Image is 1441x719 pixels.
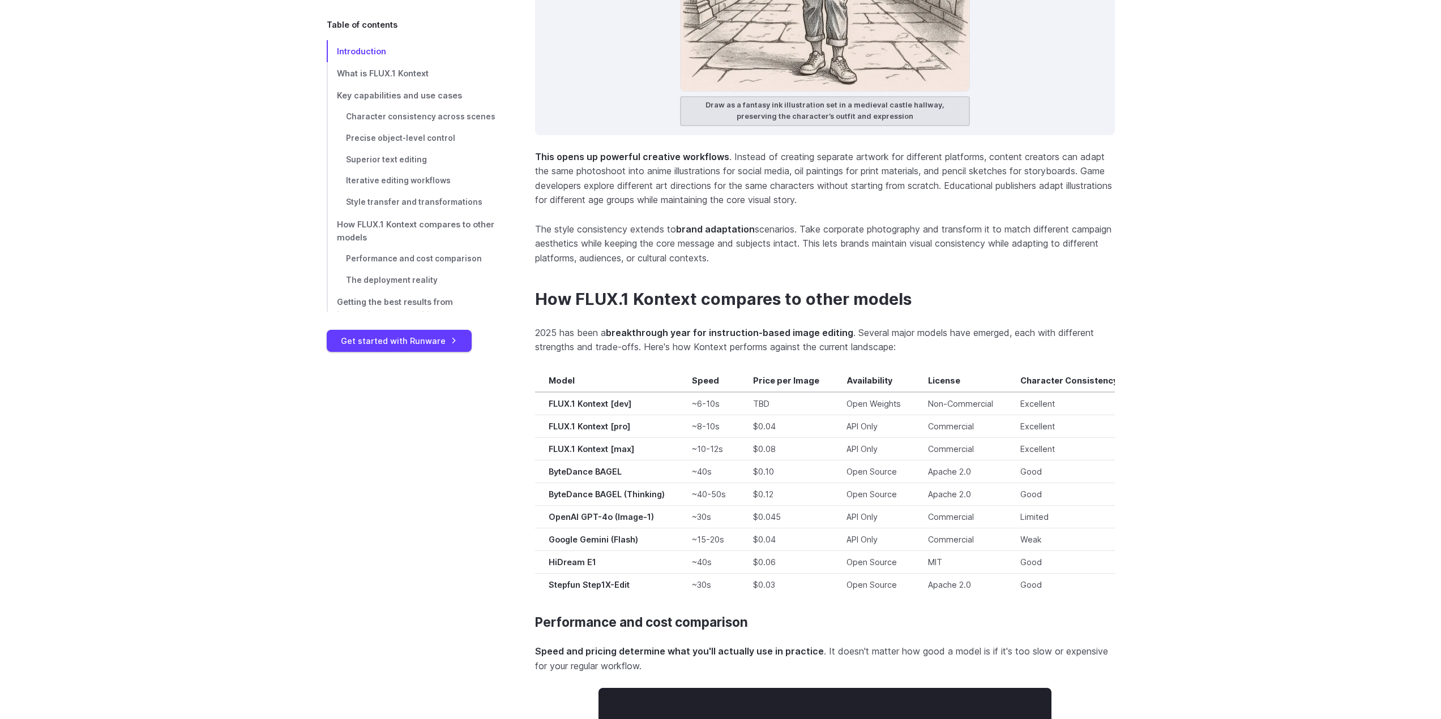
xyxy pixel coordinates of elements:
[914,550,1007,573] td: MIT
[535,326,1115,355] p: 2025 has been a . Several major models have emerged, each with different strengths and trade-offs...
[739,369,833,392] th: Price per Image
[833,392,914,415] td: Open Weights
[678,415,739,437] td: ~8-10s
[535,645,824,657] strong: Speed and pricing determine what you'll actually use in practice
[549,489,665,499] strong: ByteDance BAGEL (Thinking)
[549,512,654,522] strong: OpenAI GPT-4o (Image-1)
[346,197,482,206] span: Style transfer and transformations
[1007,437,1131,460] td: Excellent
[327,270,499,291] a: The deployment reality
[678,528,739,550] td: ~15-20s
[327,170,499,192] a: Iterative editing workflows
[346,254,482,263] span: Performance and cost comparison
[337,298,453,320] span: Getting the best results from instruction-based editing
[549,467,622,476] strong: ByteDance BAGEL
[833,550,914,573] td: Open Source
[549,535,638,544] strong: Google Gemini (Flash)
[1007,369,1131,392] th: Character Consistency
[327,84,499,106] a: Key capabilities and use cases
[327,248,499,270] a: Performance and cost comparison
[914,528,1007,550] td: Commercial
[346,275,438,285] span: The deployment reality
[327,106,499,128] a: Character consistency across scenes
[739,574,833,596] td: $0.03
[337,68,429,78] span: What is FLUX.1 Kontext
[327,330,472,352] a: Get started with Runware
[739,505,833,528] td: $0.045
[833,528,914,550] td: API Only
[535,290,912,309] a: How FLUX.1 Kontext compares to other models
[914,415,1007,437] td: Commercial
[678,369,739,392] th: Speed
[739,460,833,483] td: $0.10
[914,437,1007,460] td: Commercial
[327,18,397,31] span: Table of contents
[833,574,914,596] td: Open Source
[327,149,499,171] a: Superior text editing
[535,644,1115,673] p: . It doesn't matter how good a model is if it's too slow or expensive for your regular workflow.
[535,151,729,162] strong: This opens up powerful creative workflows
[739,550,833,573] td: $0.06
[327,192,499,213] a: Style transfer and transformations
[337,91,462,100] span: Key capabilities and use cases
[678,392,739,415] td: ~6-10s
[678,460,739,483] td: ~40s
[346,134,455,143] span: Precise object-level control
[337,46,386,56] span: Introduction
[914,369,1007,392] th: License
[914,392,1007,415] td: Non-Commercial
[739,392,833,415] td: TBD
[739,437,833,460] td: $0.08
[346,176,451,185] span: Iterative editing workflows
[914,574,1007,596] td: Apache 2.0
[327,213,499,248] a: How FLUX.1 Kontext compares to other models
[678,550,739,573] td: ~40s
[327,40,499,62] a: Introduction
[327,62,499,84] a: What is FLUX.1 Kontext
[914,460,1007,483] td: Apache 2.0
[549,580,630,589] strong: Stepfun Step1X-Edit
[676,223,755,235] strong: brand adaptation
[833,369,914,392] th: Availability
[1007,505,1131,528] td: Limited
[833,483,914,505] td: Open Source
[549,557,596,567] strong: HiDream E1
[535,615,748,630] a: Performance and cost comparison
[1007,483,1131,505] td: Good
[914,505,1007,528] td: Commercial
[346,155,427,164] span: Superior text editing
[337,219,494,242] span: How FLUX.1 Kontext compares to other models
[678,505,739,528] td: ~30s
[1007,528,1131,550] td: Weak
[346,112,495,121] span: Character consistency across scenes
[833,460,914,483] td: Open Source
[739,415,833,437] td: $0.04
[535,222,1115,266] p: The style consistency extends to scenarios. Take corporate photography and transform it to match ...
[549,399,631,408] strong: FLUX.1 Kontext [dev]
[606,327,853,338] strong: breakthrough year for instruction-based image editing
[680,96,970,126] figcaption: Draw as a fantasy ink illustration set in a medieval castle hallway, preserving the character’s o...
[327,291,499,326] a: Getting the best results from instruction-based editing
[833,415,914,437] td: API Only
[535,150,1115,208] p: . Instead of creating separate artwork for different platforms, content creators can adapt the sa...
[678,574,739,596] td: ~30s
[678,483,739,505] td: ~40-50s
[833,505,914,528] td: API Only
[1007,392,1131,415] td: Excellent
[549,444,634,454] strong: FLUX.1 Kontext [max]
[549,421,630,431] strong: FLUX.1 Kontext [pro]
[1007,415,1131,437] td: Excellent
[678,437,739,460] td: ~10-12s
[833,437,914,460] td: API Only
[739,483,833,505] td: $0.12
[327,128,499,149] a: Precise object-level control
[1007,460,1131,483] td: Good
[535,369,678,392] th: Model
[1007,550,1131,573] td: Good
[1007,574,1131,596] td: Good
[739,528,833,550] td: $0.04
[914,483,1007,505] td: Apache 2.0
